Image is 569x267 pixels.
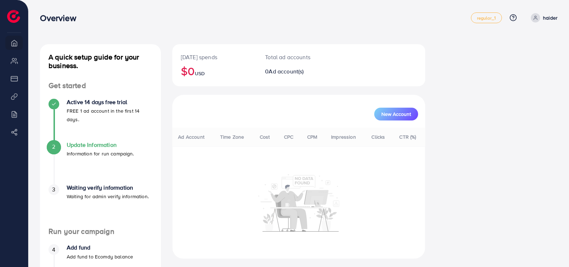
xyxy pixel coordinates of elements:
[381,112,411,117] span: New Account
[477,16,496,20] span: regular_1
[543,14,558,22] p: haider
[52,143,55,151] span: 2
[471,12,502,23] a: regular_1
[40,13,82,23] h3: Overview
[40,53,161,70] h4: A quick setup guide for your business.
[40,142,161,184] li: Update Information
[52,185,55,194] span: 3
[40,227,161,236] h4: Run your campaign
[67,142,134,148] h4: Update Information
[265,53,311,61] p: Total ad accounts
[67,107,152,124] p: FREE 1 ad account in the first 14 days.
[67,252,133,261] p: Add fund to Ecomdy balance
[195,70,205,77] span: USD
[67,192,149,201] p: Waiting for admin verify information.
[269,67,304,75] span: Ad account(s)
[528,13,558,22] a: haider
[67,244,133,251] h4: Add fund
[181,53,248,61] p: [DATE] spends
[40,184,161,227] li: Waiting verify information
[7,10,20,23] img: logo
[52,246,55,254] span: 4
[40,99,161,142] li: Active 14 days free trial
[40,81,161,90] h4: Get started
[67,184,149,191] h4: Waiting verify information
[265,68,311,75] h2: 0
[67,149,134,158] p: Information for run campaign.
[181,64,248,78] h2: $0
[374,108,418,120] button: New Account
[67,99,152,106] h4: Active 14 days free trial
